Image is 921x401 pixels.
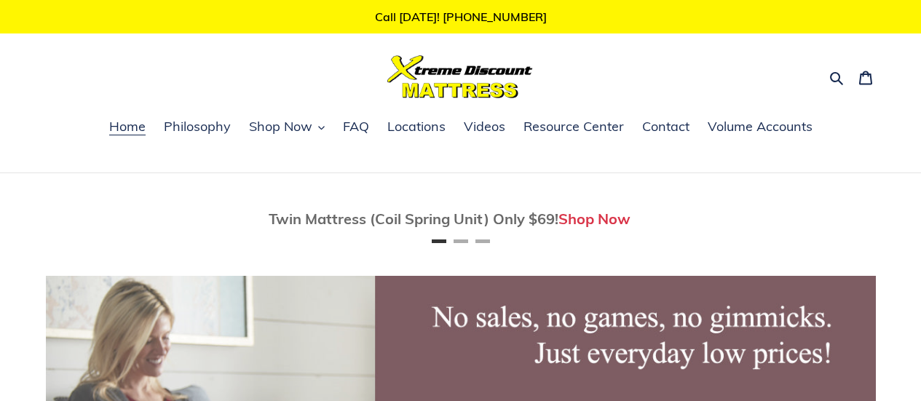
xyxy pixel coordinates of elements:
a: Volume Accounts [700,116,820,138]
span: Twin Mattress (Coil Spring Unit) Only $69! [269,210,558,228]
a: Contact [635,116,697,138]
button: Page 1 [432,239,446,243]
a: Shop Now [558,210,631,228]
a: FAQ [336,116,376,138]
a: Resource Center [516,116,631,138]
span: FAQ [343,118,369,135]
a: Videos [456,116,513,138]
span: Locations [387,118,446,135]
a: Philosophy [157,116,238,138]
span: Videos [464,118,505,135]
a: Locations [380,116,453,138]
span: Volume Accounts [708,118,813,135]
span: Philosophy [164,118,231,135]
span: Home [109,118,146,135]
span: Contact [642,118,689,135]
button: Page 3 [475,239,490,243]
img: Xtreme Discount Mattress [387,55,533,98]
span: Shop Now [249,118,312,135]
button: Shop Now [242,116,332,138]
button: Page 2 [454,239,468,243]
span: Resource Center [523,118,624,135]
a: Home [102,116,153,138]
